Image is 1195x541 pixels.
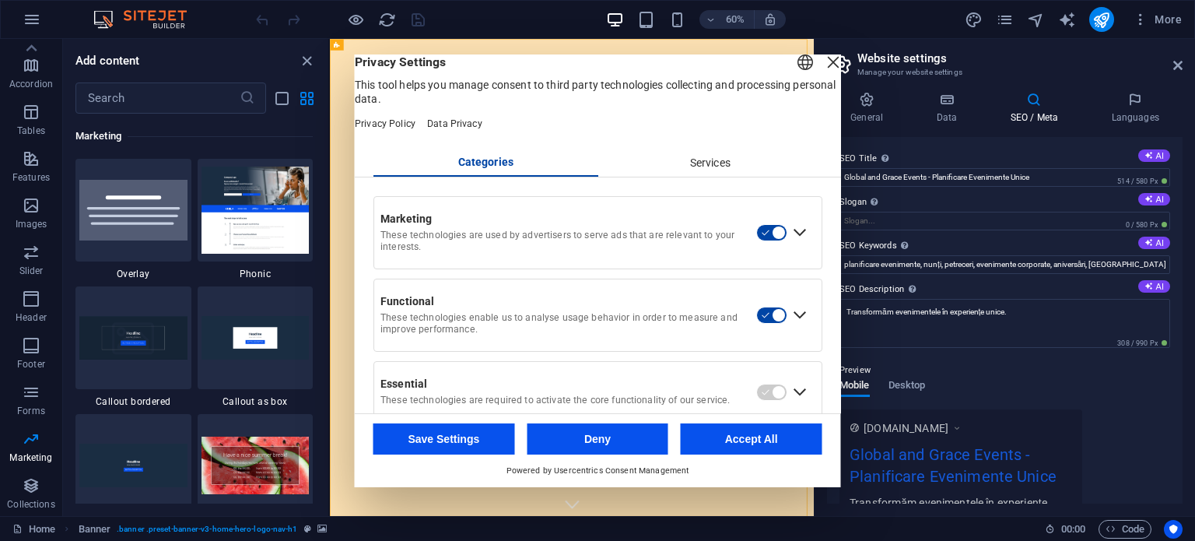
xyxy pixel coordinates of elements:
[839,361,871,380] p: Preview
[1099,520,1151,539] button: Code
[198,286,314,408] div: Callout as box
[1114,176,1170,187] span: 514 / 580 Px
[965,10,983,29] button: design
[839,237,1170,255] label: SEO Keywords
[202,437,310,494] img: Screenshot_2019-10-25SitejetTemplate-BlankRedesign-Berlin3.png
[117,520,297,539] span: . banner .preset-banner-v3-home-hero-logo-nav-h1
[12,171,50,184] p: Features
[202,316,310,359] img: callout-box_v2.png
[839,380,925,409] div: Preview
[699,10,755,29] button: 60%
[19,265,44,277] p: Slider
[1061,520,1085,539] span: 00 00
[1045,520,1086,539] h6: Session time
[378,11,396,29] i: Reload page
[89,10,206,29] img: Editor Logo
[888,376,926,398] span: Desktop
[79,316,187,359] img: callout-border.png
[864,420,948,436] span: [DOMAIN_NAME]
[297,89,316,107] button: grid-view
[9,451,52,464] p: Marketing
[1072,523,1074,535] span: :
[198,395,314,408] span: Callout as box
[723,10,748,29] h6: 60%
[75,51,140,70] h6: Add content
[913,92,986,125] h4: Data
[346,10,365,29] button: Click here to leave preview mode and continue editing
[1027,10,1046,29] button: navigator
[1114,338,1170,349] span: 308 / 990 Px
[272,89,291,107] button: list-view
[317,525,327,533] i: This element contains a background
[1123,220,1170,230] span: 0 / 580 Px
[1138,237,1170,249] button: SEO Keywords
[839,376,870,398] span: Mobile
[17,405,45,417] p: Forms
[850,494,1072,526] div: Transformăm evenimentele în experiențe unice.
[198,159,314,280] div: Phonic
[75,395,191,408] span: Callout bordered
[304,525,311,533] i: This element is a customizable preset
[79,180,187,241] img: overlay-default.svg
[839,280,1170,299] label: SEO Description
[198,268,314,280] span: Phonic
[75,83,240,114] input: Search
[79,520,111,539] span: Click to select. Double-click to edit
[75,127,313,146] h6: Marketing
[1127,7,1188,32] button: More
[1138,280,1170,293] button: SEO Description
[1133,12,1182,27] span: More
[16,311,47,324] p: Header
[9,78,53,90] p: Accordion
[377,10,396,29] button: reload
[79,444,187,487] img: callout.png
[17,358,45,371] p: Footer
[965,11,983,29] i: Design (Ctrl+Alt+Y)
[297,51,316,70] button: close panel
[850,443,1072,495] div: Global and Grace Events - Planificare Evenimente Unice
[857,65,1151,79] h3: Manage your website settings
[7,498,54,511] p: Collections
[12,520,55,539] a: Click to cancel selection. Double-click to open Pages
[827,92,913,125] h4: General
[17,125,45,137] p: Tables
[1164,520,1183,539] button: Usercentrics
[202,167,310,253] img: Screenshot_2019-06-19SitejetTemplate-BlankRedesign-Berlin7.png
[986,92,1088,125] h4: SEO / Meta
[1138,149,1170,162] button: SEO Title
[857,51,1183,65] h2: Website settings
[996,10,1015,29] button: pages
[1138,193,1170,206] button: Slogan
[1106,520,1144,539] span: Code
[1058,10,1077,29] button: text_generator
[1089,7,1114,32] button: publish
[75,159,191,280] div: Overlay
[16,218,47,230] p: Images
[75,268,191,280] span: Overlay
[1088,92,1183,125] h4: Languages
[839,149,1170,168] label: SEO Title
[75,286,191,408] div: Callout bordered
[79,520,327,539] nav: breadcrumb
[839,212,1170,230] input: Slogan...
[839,193,1170,212] label: Slogan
